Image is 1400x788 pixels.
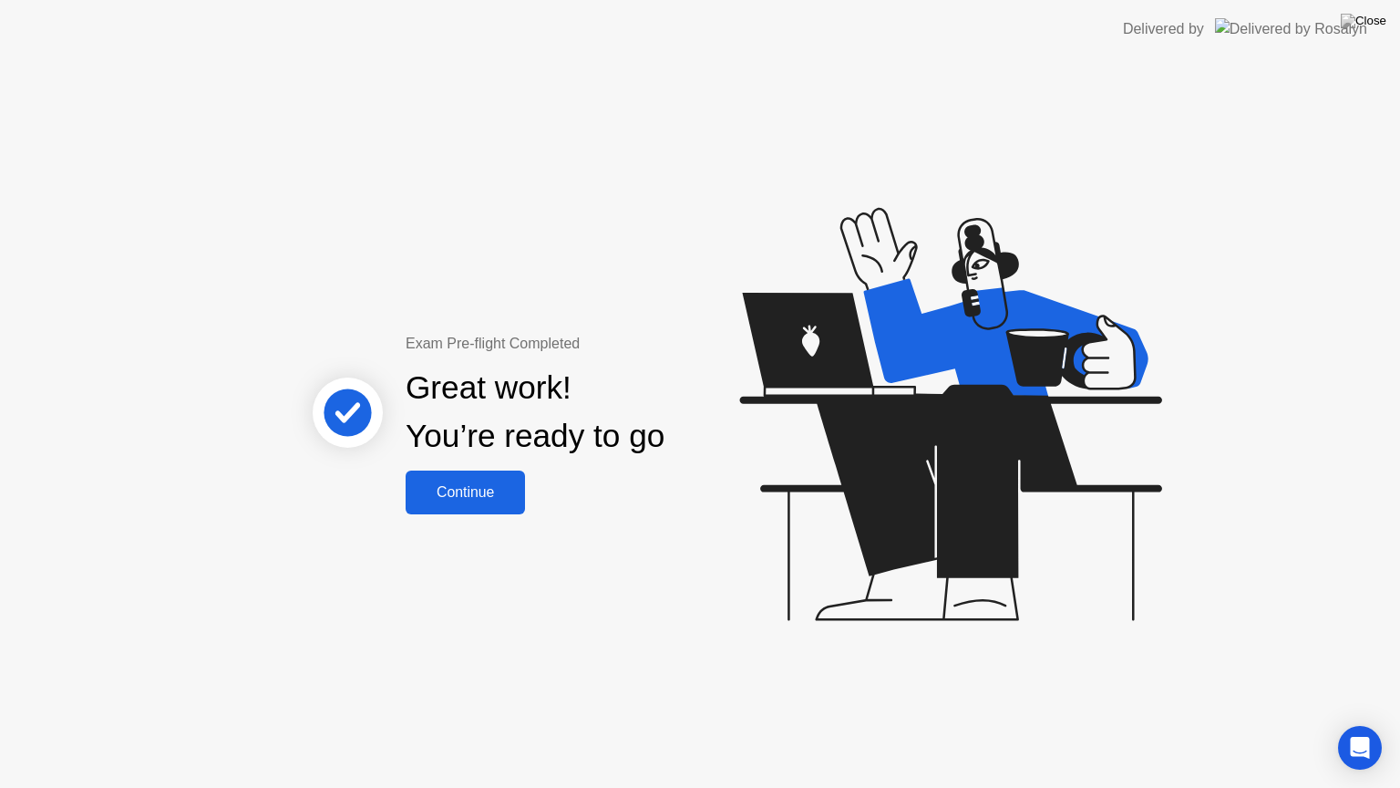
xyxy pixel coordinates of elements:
[406,333,782,355] div: Exam Pre-flight Completed
[1338,726,1382,770] div: Open Intercom Messenger
[406,364,664,461] div: Great work! You’re ready to go
[411,484,520,501] div: Continue
[1123,18,1204,40] div: Delivered by
[1341,14,1386,28] img: Close
[406,471,525,514] button: Continue
[1215,18,1367,39] img: Delivered by Rosalyn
